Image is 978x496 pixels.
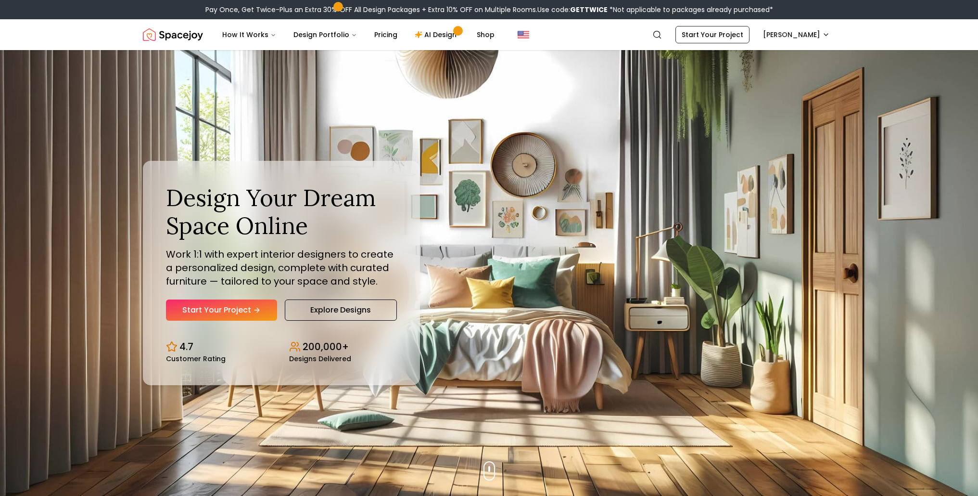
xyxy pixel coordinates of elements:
nav: Global [143,19,836,50]
p: 200,000+ [303,340,349,353]
small: Designs Delivered [289,355,351,362]
button: How It Works [215,25,284,44]
a: Start Your Project [675,26,749,43]
img: United States [518,29,529,40]
button: [PERSON_NAME] [757,26,836,43]
a: Start Your Project [166,300,277,321]
div: Pay Once, Get Twice-Plus an Extra 30% OFF All Design Packages + Extra 10% OFF on Multiple Rooms. [205,5,773,14]
nav: Main [215,25,502,44]
a: AI Design [407,25,467,44]
h1: Design Your Dream Space Online [166,184,397,239]
span: *Not applicable to packages already purchased* [608,5,773,14]
a: Pricing [367,25,405,44]
div: Design stats [166,332,397,362]
img: Spacejoy Logo [143,25,203,44]
small: Customer Rating [166,355,226,362]
button: Design Portfolio [286,25,365,44]
p: 4.7 [179,340,193,353]
b: GETTWICE [570,5,608,14]
a: Explore Designs [285,300,397,321]
a: Shop [469,25,502,44]
a: Spacejoy [143,25,203,44]
p: Work 1:1 with expert interior designers to create a personalized design, complete with curated fu... [166,248,397,288]
span: Use code: [537,5,608,14]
